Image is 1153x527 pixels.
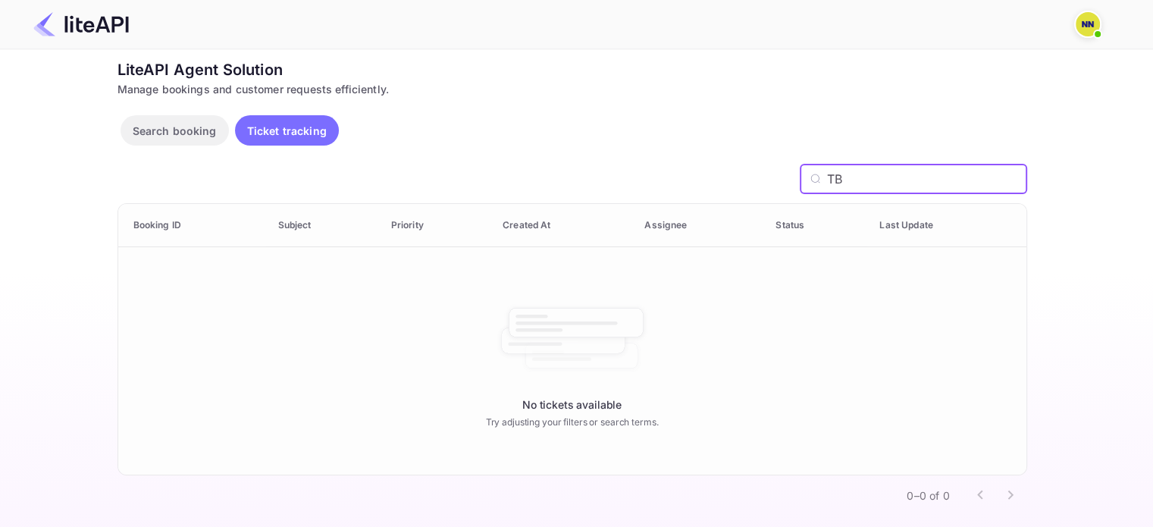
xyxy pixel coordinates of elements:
th: Assignee [632,204,763,247]
th: Subject [266,204,379,247]
img: No booking found [497,293,648,384]
img: LiteAPI Logo [33,12,129,36]
p: 0–0 of 0 [907,488,949,503]
th: Status [763,204,867,247]
p: No tickets available [522,397,622,413]
div: Manage bookings and customer requests efficiently. [117,81,1027,97]
th: Last Update [867,204,1026,247]
div: LiteAPI Agent Solution [117,58,1027,81]
th: Created At [490,204,632,247]
p: Ticket tracking [247,123,327,139]
p: Try adjusting your filters or search terms. [486,416,659,429]
input: Search by Booking ID [826,164,1026,194]
p: Search booking [133,123,217,139]
th: Priority [379,204,490,247]
img: N/A N/A [1076,12,1100,36]
th: Booking ID [118,204,266,247]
